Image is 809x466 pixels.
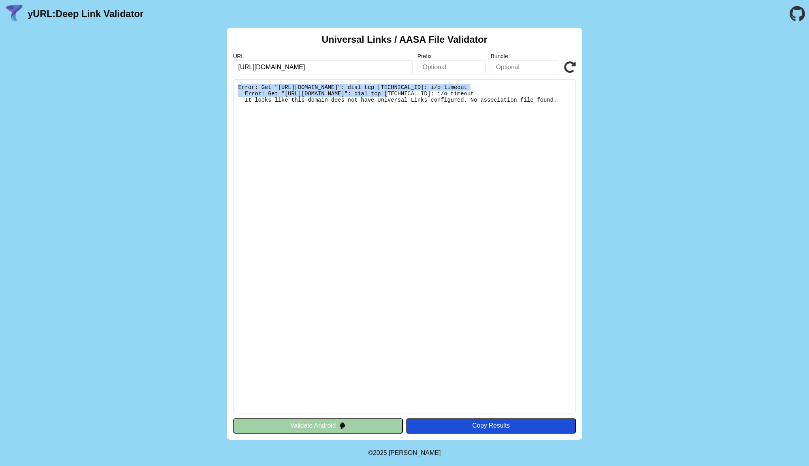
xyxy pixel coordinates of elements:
div: Copy Results [410,422,572,429]
button: Validate Android [233,418,403,433]
label: Prefix [418,53,486,59]
a: Michael Ibragimchayev's Personal Site [389,449,441,456]
a: yURL:Deep Link Validator [28,8,143,19]
span: 2025 [373,449,387,456]
input: Optional [491,60,559,74]
button: Copy Results [406,418,576,433]
input: Required [233,60,413,74]
img: yURL Logo [4,4,24,24]
footer: © [368,440,440,466]
img: droidIcon.svg [339,422,346,429]
label: URL [233,53,413,59]
h2: Universal Links / AASA File Validator [322,34,487,45]
label: Bundle [491,53,559,59]
pre: Error: Get "[URL][DOMAIN_NAME]": dial tcp [TECHNICAL_ID]: i/o timeout Error: Get "[URL][DOMAIN_NA... [233,79,576,413]
input: Optional [418,60,486,74]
